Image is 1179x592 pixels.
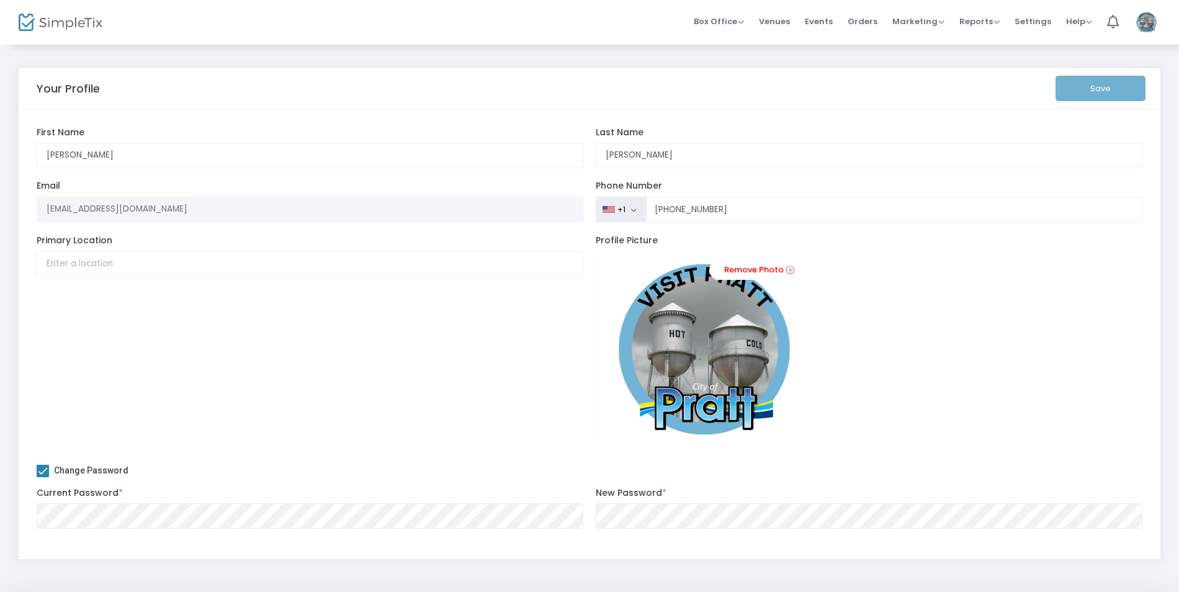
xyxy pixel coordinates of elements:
span: Settings [1015,6,1051,37]
label: Last Name [596,127,1143,138]
span: Marketing [892,16,944,27]
span: Profile Picture [596,234,658,246]
label: Email [37,181,584,192]
span: Help [1066,16,1092,27]
label: Primary Location [37,235,584,246]
span: Orders [848,6,877,37]
input: Last Name [596,143,1143,168]
img: Visitprattlogo.png [596,254,813,444]
span: Reports [959,16,1000,27]
button: +1 [596,197,646,223]
span: Box Office [694,16,744,27]
label: Current Password [37,488,584,499]
input: Enter a location [37,251,584,277]
a: Remove Photo [709,261,807,280]
span: Change Password [54,465,128,475]
input: First Name [37,143,584,168]
label: First Name [37,127,584,138]
label: Phone Number [596,181,1143,192]
label: New Password [596,488,1143,499]
div: +1 [617,205,625,215]
span: Events [805,6,833,37]
input: Phone Number [646,197,1143,223]
span: Venues [759,6,790,37]
h5: Your Profile [37,82,100,96]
